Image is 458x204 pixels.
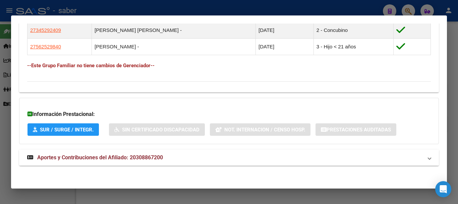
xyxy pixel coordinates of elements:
[27,123,99,136] button: SUR / SURGE / INTEGR.
[40,127,94,133] span: SUR / SURGE / INTEGR.
[30,44,61,49] span: 27562529840
[316,123,396,136] button: Prestaciones Auditadas
[27,62,431,69] h4: --Este Grupo Familiar no tiene cambios de Gerenciador--
[92,38,255,55] td: [PERSON_NAME] -
[435,181,451,197] div: Open Intercom Messenger
[122,127,199,133] span: Sin Certificado Discapacidad
[37,154,163,161] span: Aportes y Contribuciones del Afiliado: 20308867200
[92,22,255,38] td: [PERSON_NAME] [PERSON_NAME] -
[327,127,391,133] span: Prestaciones Auditadas
[109,123,205,136] button: Sin Certificado Discapacidad
[256,38,314,55] td: [DATE]
[313,38,393,55] td: 3 - Hijo < 21 años
[210,123,310,136] button: Not. Internacion / Censo Hosp.
[256,22,314,38] td: [DATE]
[27,110,431,118] h3: Información Prestacional:
[30,27,61,33] span: 27345292409
[224,127,305,133] span: Not. Internacion / Censo Hosp.
[313,22,393,38] td: 2 - Concubino
[19,150,439,166] mat-expansion-panel-header: Aportes y Contribuciones del Afiliado: 20308867200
